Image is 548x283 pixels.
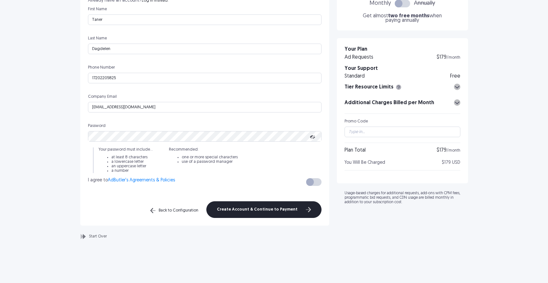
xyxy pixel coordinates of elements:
[345,127,460,137] input: Type in...
[447,148,460,153] span: /month
[89,234,107,239] span: Start Over
[111,155,153,160] li: at least 8 characters
[437,55,460,60] div: $179
[88,123,322,129] div: Password
[159,208,198,213] span: Back to Configuration
[88,178,175,186] span: I agree to
[345,84,401,91] h3: Tier Resource Limits
[88,73,321,83] input: Type in phone number...
[388,13,429,19] span: two free months
[345,55,373,60] div: Ad Requests
[88,7,322,12] div: First Name
[88,94,322,99] div: Company Email
[345,74,365,79] div: Standard
[345,161,385,165] span: You Will Be Charged
[345,148,366,153] div: Plan Total
[437,148,460,153] div: $179
[345,65,460,72] h3: Your Support
[99,147,153,152] p: Your password must include...
[88,15,321,25] input: Type in first name...
[108,178,175,183] a: AdButler's Agreements & Policies
[88,44,321,54] input: Type in last name...
[450,74,460,79] div: Free
[88,102,321,112] input: Type in company email...
[345,191,460,204] p: Usage-based charges for additional requests, add-ons with CPM fees, programmatic bid requests, an...
[169,147,238,152] p: Recommended:
[88,36,322,41] div: Last Name
[217,207,303,212] span: Create Account & Continue to Payment
[80,234,107,239] button: Start Over
[345,46,460,53] h3: Your Plan
[111,169,153,173] li: a number
[362,14,442,23] p: Get almost when paying annually
[111,164,153,169] li: an uppercase letter
[345,119,460,124] div: Promo Code
[414,1,435,6] span: Annually
[369,1,391,6] span: Monthly
[206,201,322,218] button: Create Account & Continue to Payment
[88,65,322,70] div: Phone Number
[150,208,199,213] button: Back to Configuration
[345,99,434,106] h3: Additional Charges Billed per Month
[111,160,153,164] li: a lowercase letter
[182,155,238,160] li: one or more special characters
[442,161,460,165] span: $179 USD
[182,160,238,164] li: use of a password manager
[447,55,460,60] span: /month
